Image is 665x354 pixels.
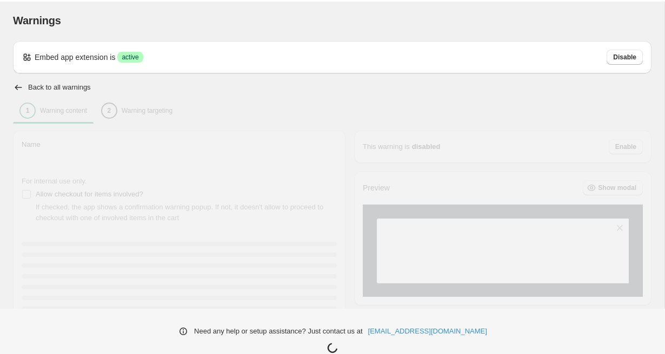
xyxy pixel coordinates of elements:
button: Disable [607,50,643,65]
a: [EMAIL_ADDRESS][DOMAIN_NAME] [368,326,487,337]
p: Embed app extension is [35,52,115,63]
h2: Back to all warnings [28,83,91,92]
span: active [122,53,138,62]
span: Warnings [13,15,61,26]
span: Disable [613,53,636,62]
